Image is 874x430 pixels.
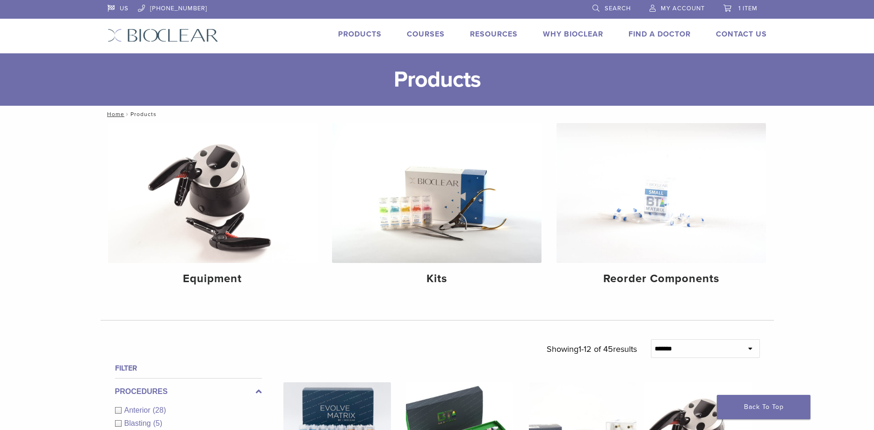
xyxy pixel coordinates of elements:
h4: Equipment [116,270,310,287]
span: My Account [661,5,705,12]
a: Back To Top [717,395,810,419]
img: Equipment [108,123,318,263]
span: 1-12 of 45 [578,344,613,354]
span: / [124,112,130,117]
nav: Products [101,106,774,123]
span: 1 item [738,5,758,12]
a: Kits [332,123,542,293]
span: Blasting [124,419,153,427]
h4: Kits [339,270,534,287]
a: Products [338,29,382,39]
h4: Reorder Components [564,270,758,287]
img: Bioclear [108,29,218,42]
img: Reorder Components [556,123,766,263]
span: Search [605,5,631,12]
label: Procedures [115,386,262,397]
a: Reorder Components [556,123,766,293]
a: Home [104,111,124,117]
a: Why Bioclear [543,29,603,39]
a: Equipment [108,123,318,293]
a: Courses [407,29,445,39]
img: Kits [332,123,542,263]
a: Contact Us [716,29,767,39]
span: (5) [153,419,162,427]
span: (28) [153,406,166,414]
h4: Filter [115,363,262,374]
p: Showing results [547,339,637,359]
a: Find A Doctor [628,29,691,39]
span: Anterior [124,406,153,414]
a: Resources [470,29,518,39]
